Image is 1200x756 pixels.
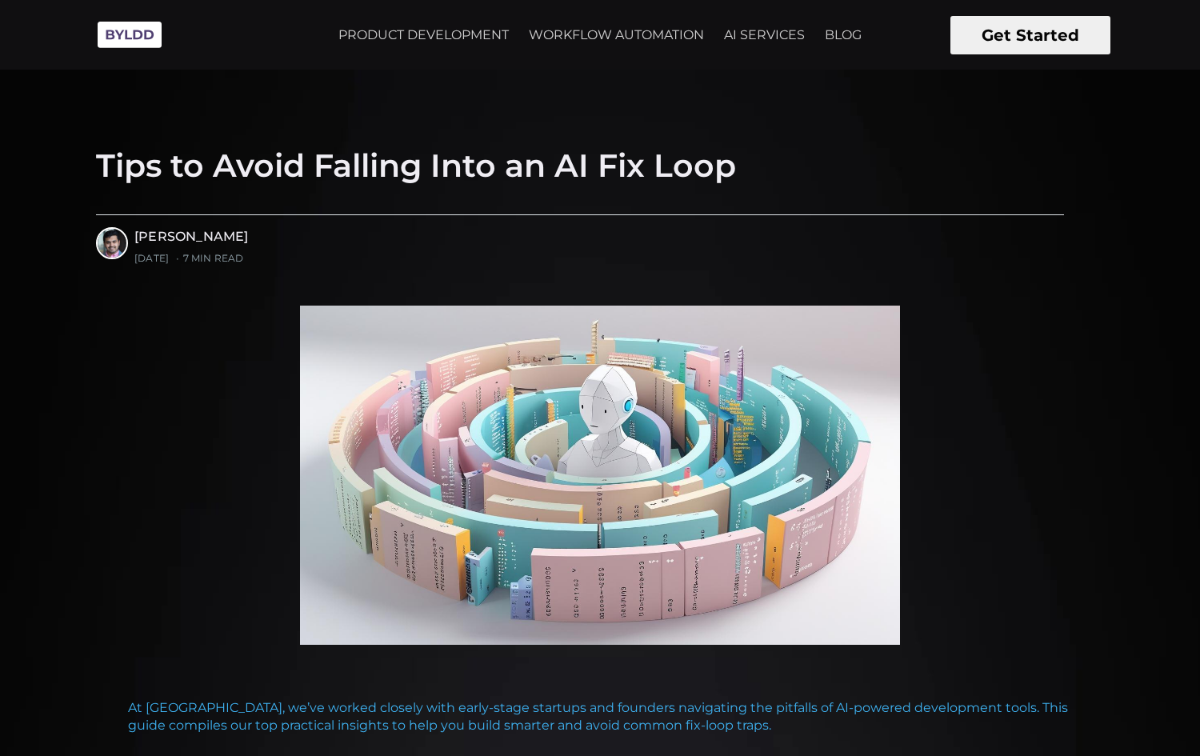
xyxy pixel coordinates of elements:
[96,146,1064,186] h1: Tips to Avoid Falling Into an AI Fix Loop
[950,16,1110,54] button: Get Started
[519,15,714,55] a: WORKFLOW AUTOMATION
[714,15,814,55] a: AI SERVICES
[329,15,518,55] a: PRODUCT DEVELOPMENT
[815,15,871,55] a: BLOG
[134,252,169,264] time: [DATE]
[300,306,900,645] img: Tips to Avoid Falling Into an AI Fix Loop
[98,229,126,258] img: Ayush Singhvi
[173,252,243,264] span: 7 min read
[134,229,249,244] a: [PERSON_NAME]
[176,252,179,265] span: •
[90,13,170,57] img: Byldd - Product Development Company
[128,700,1068,733] a: At [GEOGRAPHIC_DATA], we’ve worked closely with early-stage startups and founders navigating the ...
